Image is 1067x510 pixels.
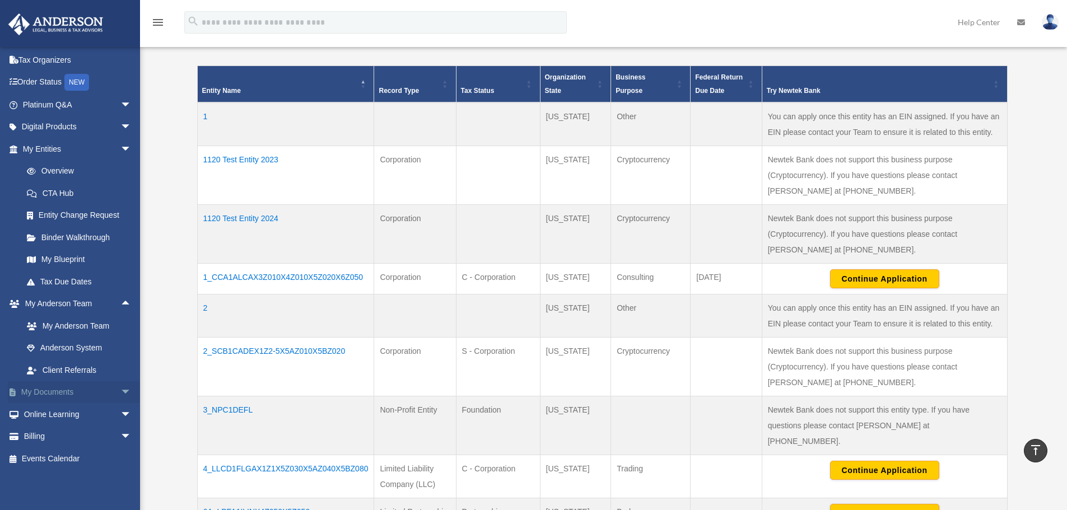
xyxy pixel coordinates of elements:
[611,205,691,264] td: Cryptocurrency
[1042,14,1059,30] img: User Pic
[456,338,540,396] td: S - Corporation
[16,270,143,293] a: Tax Due Dates
[374,455,456,498] td: Limited Liability Company (LLC)
[540,396,611,455] td: [US_STATE]
[374,66,456,103] th: Record Type: Activate to sort
[120,116,143,139] span: arrow_drop_down
[616,73,645,95] span: Business Purpose
[8,447,148,470] a: Events Calendar
[611,294,691,338] td: Other
[611,66,691,103] th: Business Purpose: Activate to sort
[762,66,1007,103] th: Try Newtek Bank : Activate to sort
[8,49,148,71] a: Tax Organizers
[151,20,165,29] a: menu
[762,338,1007,396] td: Newtek Bank does not support this business purpose (Cryptocurrency). If you have questions please...
[374,264,456,294] td: Corporation
[16,359,148,381] a: Client Referrals
[456,455,540,498] td: C - Corporation
[611,102,691,146] td: Other
[120,138,143,161] span: arrow_drop_down
[5,13,106,35] img: Anderson Advisors Platinum Portal
[16,160,137,183] a: Overview
[611,455,691,498] td: Trading
[197,205,374,264] td: 1120 Test Entity 2024
[8,381,148,404] a: My Documentsarrow_drop_down
[830,461,939,480] button: Continue Application
[120,93,143,116] span: arrow_drop_down
[187,15,199,27] i: search
[461,87,495,95] span: Tax Status
[8,403,148,425] a: Online Learningarrow_drop_down
[197,455,374,498] td: 4_LLCD1FLGAX1Z1X5Z030X5AZ040X5BZ080
[16,182,143,204] a: CTA Hub
[1029,443,1042,457] i: vertical_align_top
[16,226,143,249] a: Binder Walkthrough
[540,455,611,498] td: [US_STATE]
[611,146,691,205] td: Cryptocurrency
[830,269,939,288] button: Continue Application
[456,66,540,103] th: Tax Status: Activate to sort
[540,338,611,396] td: [US_STATE]
[691,66,762,103] th: Federal Return Due Date: Activate to sort
[197,338,374,396] td: 2_SCB1CADEX1Z2-5X5AZ010X5BZ020
[545,73,586,95] span: Organization State
[762,396,1007,455] td: Newtek Bank does not support this entity type. If you have questions please contact [PERSON_NAME]...
[64,74,89,91] div: NEW
[197,66,374,103] th: Entity Name: Activate to invert sorting
[540,102,611,146] td: [US_STATE]
[197,396,374,455] td: 3_NPC1DEFL
[8,93,148,116] a: Platinum Q&Aarrow_drop_down
[8,138,143,160] a: My Entitiesarrow_drop_down
[8,116,148,138] a: Digital Productsarrow_drop_down
[540,294,611,338] td: [US_STATE]
[374,146,456,205] td: Corporation
[767,84,990,97] div: Try Newtek Bank
[8,293,148,315] a: My Anderson Teamarrow_drop_up
[374,205,456,264] td: Corporation
[691,264,762,294] td: [DATE]
[540,66,611,103] th: Organization State: Activate to sort
[379,87,419,95] span: Record Type
[16,204,143,227] a: Entity Change Request
[374,338,456,396] td: Corporation
[540,264,611,294] td: [US_STATE]
[540,205,611,264] td: [US_STATE]
[202,87,241,95] span: Entity Name
[8,71,148,94] a: Order StatusNEW
[16,337,148,359] a: Anderson System
[16,249,143,271] a: My Blueprint
[197,294,374,338] td: 2
[197,146,374,205] td: 1120 Test Entity 2023
[611,264,691,294] td: Consulting
[197,264,374,294] td: 1_CCA1ALCAX3Z010X4Z010X5Z020X6Z050
[762,146,1007,205] td: Newtek Bank does not support this business purpose (Cryptocurrency). If you have questions please...
[456,396,540,455] td: Foundation
[762,294,1007,338] td: You can apply once this entity has an EIN assigned. If you have an EIN please contact your Team t...
[16,315,148,337] a: My Anderson Team
[540,146,611,205] td: [US_STATE]
[374,396,456,455] td: Non-Profit Entity
[8,425,148,448] a: Billingarrow_drop_down
[611,338,691,396] td: Cryptocurrency
[120,403,143,426] span: arrow_drop_down
[1024,439,1047,462] a: vertical_align_top
[695,73,743,95] span: Federal Return Due Date
[762,102,1007,146] td: You can apply once this entity has an EIN assigned. If you have an EIN please contact your Team t...
[762,205,1007,264] td: Newtek Bank does not support this business purpose (Cryptocurrency). If you have questions please...
[120,381,143,404] span: arrow_drop_down
[456,264,540,294] td: C - Corporation
[120,425,143,448] span: arrow_drop_down
[197,102,374,146] td: 1
[151,16,165,29] i: menu
[120,293,143,316] span: arrow_drop_up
